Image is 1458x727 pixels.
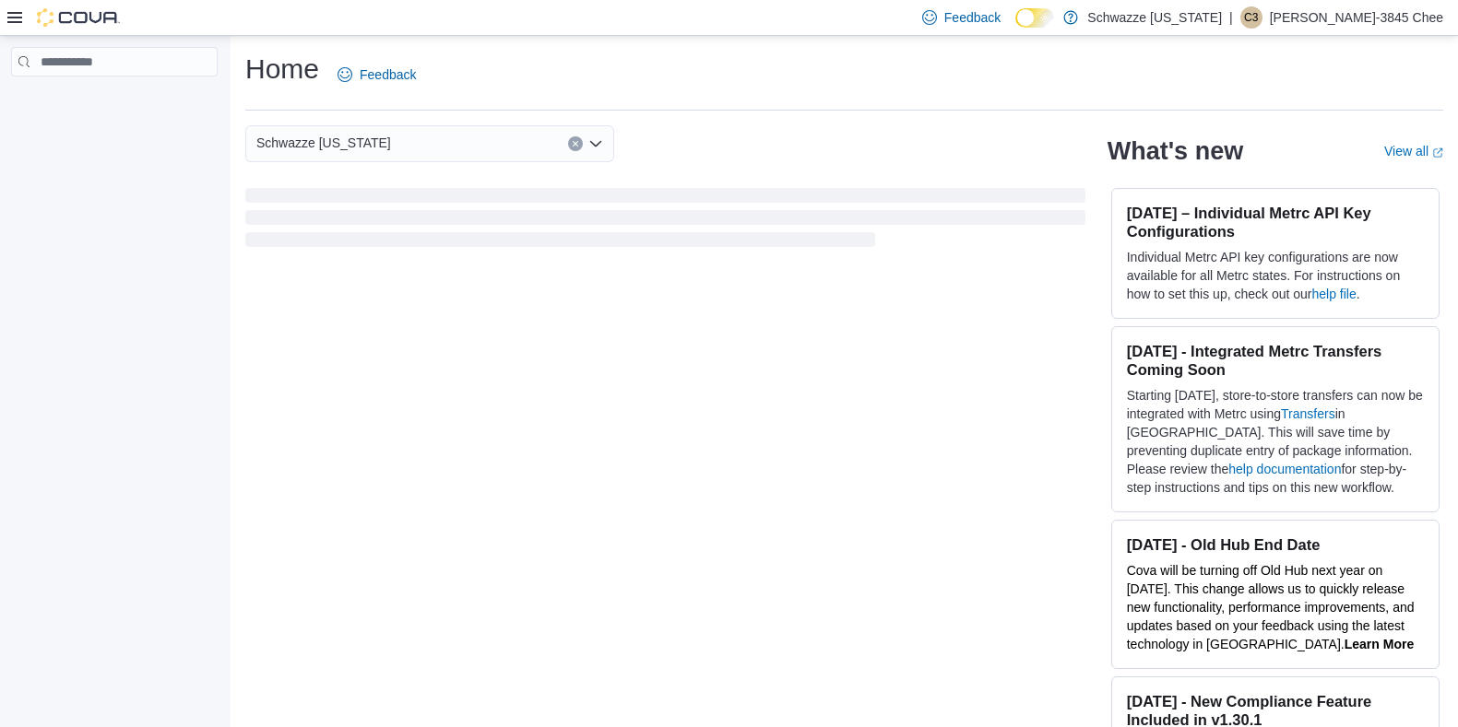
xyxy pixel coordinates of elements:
h3: [DATE] - Integrated Metrc Transfers Coming Soon [1127,342,1424,379]
p: [PERSON_NAME]-3845 Chee [1270,6,1443,29]
a: View allExternal link [1384,144,1443,158]
h3: [DATE] – Individual Metrc API Key Configurations [1127,204,1424,240]
span: C3 [1244,6,1258,29]
a: Learn More [1345,637,1414,651]
input: Dark Mode [1015,8,1054,28]
h1: Home [245,51,319,88]
button: Open list of options [588,136,603,151]
img: Cova [37,8,120,27]
button: Clear input [568,136,583,151]
span: Cova will be turning off Old Hub next year on [DATE]. This change allows us to quickly release ne... [1127,563,1415,651]
div: Candra-3845 Chee [1240,6,1262,29]
a: Transfers [1281,406,1335,421]
span: Loading [245,192,1085,251]
a: Feedback [330,56,423,93]
span: Schwazze [US_STATE] [256,132,391,154]
h3: [DATE] - Old Hub End Date [1127,535,1424,554]
p: | [1229,6,1233,29]
p: Starting [DATE], store-to-store transfers can now be integrated with Metrc using in [GEOGRAPHIC_D... [1127,386,1424,497]
span: Feedback [360,65,416,84]
a: help file [1312,287,1357,301]
h2: What's new [1108,136,1243,166]
a: help documentation [1228,462,1341,476]
p: Individual Metrc API key configurations are now available for all Metrc states. For instructions ... [1127,248,1424,303]
nav: Complex example [11,80,218,124]
svg: External link [1432,147,1443,158]
p: Schwazze [US_STATE] [1087,6,1222,29]
span: Feedback [944,8,1001,27]
span: Dark Mode [1015,28,1016,29]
